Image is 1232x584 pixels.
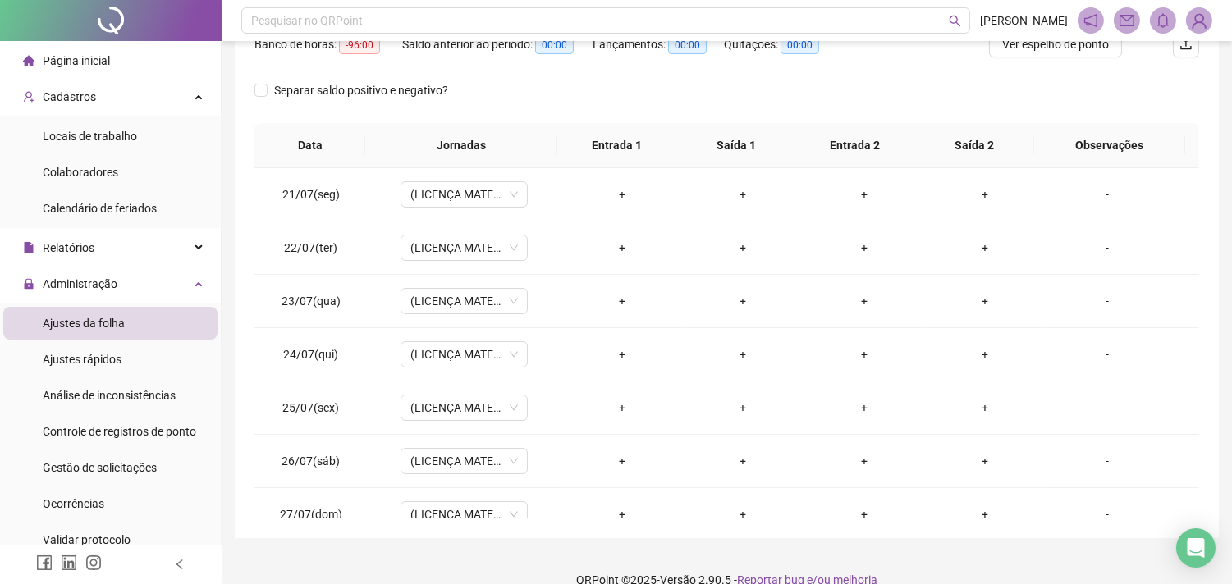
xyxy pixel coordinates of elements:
[410,235,518,260] span: (LICENÇA MATERNIDADE)
[410,342,518,367] span: (LICENÇA MATERNIDADE)
[949,15,961,27] span: search
[283,348,338,361] span: 24/07(qui)
[1059,399,1156,417] div: -
[575,185,670,203] div: +
[1120,13,1134,28] span: mail
[575,292,670,310] div: +
[23,91,34,103] span: user-add
[817,452,911,470] div: +
[696,239,790,257] div: +
[817,292,911,310] div: +
[937,292,1032,310] div: +
[23,278,34,290] span: lock
[1059,505,1156,523] div: -
[535,36,574,54] span: 00:00
[1179,38,1193,51] span: upload
[696,292,790,310] div: +
[282,401,339,414] span: 25/07(sex)
[23,55,34,66] span: home
[268,81,455,99] span: Separar saldo positivo e negativo?
[937,399,1032,417] div: +
[365,123,557,168] th: Jornadas
[254,35,402,54] div: Banco de horas:
[937,452,1032,470] div: +
[1002,35,1109,53] span: Ver espelho de ponto
[282,188,340,201] span: 21/07(seg)
[402,35,593,54] div: Saldo anterior ao período:
[575,452,670,470] div: +
[284,241,337,254] span: 22/07(ter)
[696,185,790,203] div: +
[280,508,342,521] span: 27/07(dom)
[410,395,518,420] span: (LICENÇA MATERNIDADE)
[817,239,911,257] div: +
[795,123,914,168] th: Entrada 2
[43,425,196,438] span: Controle de registros de ponto
[575,239,670,257] div: +
[43,389,176,402] span: Análise de inconsistências
[23,242,34,253] span: file
[914,123,1033,168] th: Saída 2
[724,35,842,54] div: Quitações:
[254,123,365,168] th: Data
[1059,239,1156,257] div: -
[61,554,77,571] span: linkedin
[43,90,96,103] span: Cadastros
[1059,185,1156,203] div: -
[43,461,157,474] span: Gestão de solicitações
[696,505,790,523] div: +
[937,239,1032,257] div: +
[1059,345,1156,363] div: -
[575,345,670,363] div: +
[696,399,790,417] div: +
[43,54,110,67] span: Página inicial
[817,505,911,523] div: +
[43,202,157,215] span: Calendário de feriados
[1156,13,1170,28] span: bell
[593,35,724,54] div: Lançamentos:
[817,399,911,417] div: +
[676,123,795,168] th: Saída 1
[575,505,670,523] div: +
[36,554,53,571] span: facebook
[1033,123,1185,168] th: Observações
[43,277,117,290] span: Administração
[1187,8,1211,33] img: 75596
[575,399,670,417] div: +
[174,559,185,570] span: left
[980,11,1068,30] span: [PERSON_NAME]
[410,182,518,207] span: (LICENÇA MATERNIDADE)
[1059,292,1156,310] div: -
[696,452,790,470] div: +
[43,317,125,330] span: Ajustes da folha
[937,505,1032,523] div: +
[43,353,121,366] span: Ajustes rápidos
[43,241,94,254] span: Relatórios
[282,454,340,468] span: 26/07(sáb)
[696,345,790,363] div: +
[410,289,518,313] span: (LICENÇA MATERNIDADE)
[937,185,1032,203] div: +
[1083,13,1098,28] span: notification
[43,533,131,546] span: Validar protocolo
[1047,136,1172,154] span: Observações
[817,345,911,363] div: +
[781,36,819,54] span: 00:00
[937,345,1032,363] div: +
[339,36,380,54] span: -96:00
[668,36,707,54] span: 00:00
[410,449,518,473] span: (LICENÇA MATERNIDADE)
[1176,528,1216,568] div: Open Intercom Messenger
[85,554,102,571] span: instagram
[43,130,137,143] span: Locais de trabalho
[410,502,518,527] span: (LICENÇA MATERNIDADE)
[43,166,118,179] span: Colaboradores
[817,185,911,203] div: +
[282,294,341,308] span: 23/07(qua)
[43,497,104,510] span: Ocorrências
[557,123,676,168] th: Entrada 1
[1059,452,1156,470] div: -
[989,31,1122,57] button: Ver espelho de ponto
